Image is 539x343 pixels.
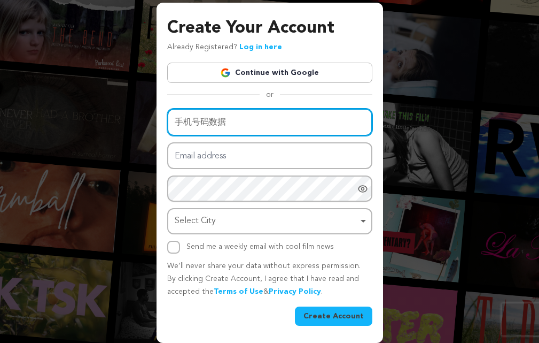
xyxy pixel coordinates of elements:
[175,214,358,229] div: Select City
[167,109,372,136] input: Name
[167,63,372,83] a: Continue with Google
[167,41,282,54] p: Already Registered?
[167,16,372,41] h3: Create Your Account
[186,243,334,250] label: Send me a weekly email with cool film news
[295,307,372,326] button: Create Account
[357,184,368,194] a: Show password as plain text. Warning: this will display your password on the screen.
[220,67,231,78] img: Google logo
[239,43,282,51] a: Log in here
[214,288,263,295] a: Terms of Use
[269,288,321,295] a: Privacy Policy
[167,142,372,170] input: Email address
[167,260,372,298] p: We’ll never share your data without express permission. By clicking Create Account, I agree that ...
[260,89,280,100] span: or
